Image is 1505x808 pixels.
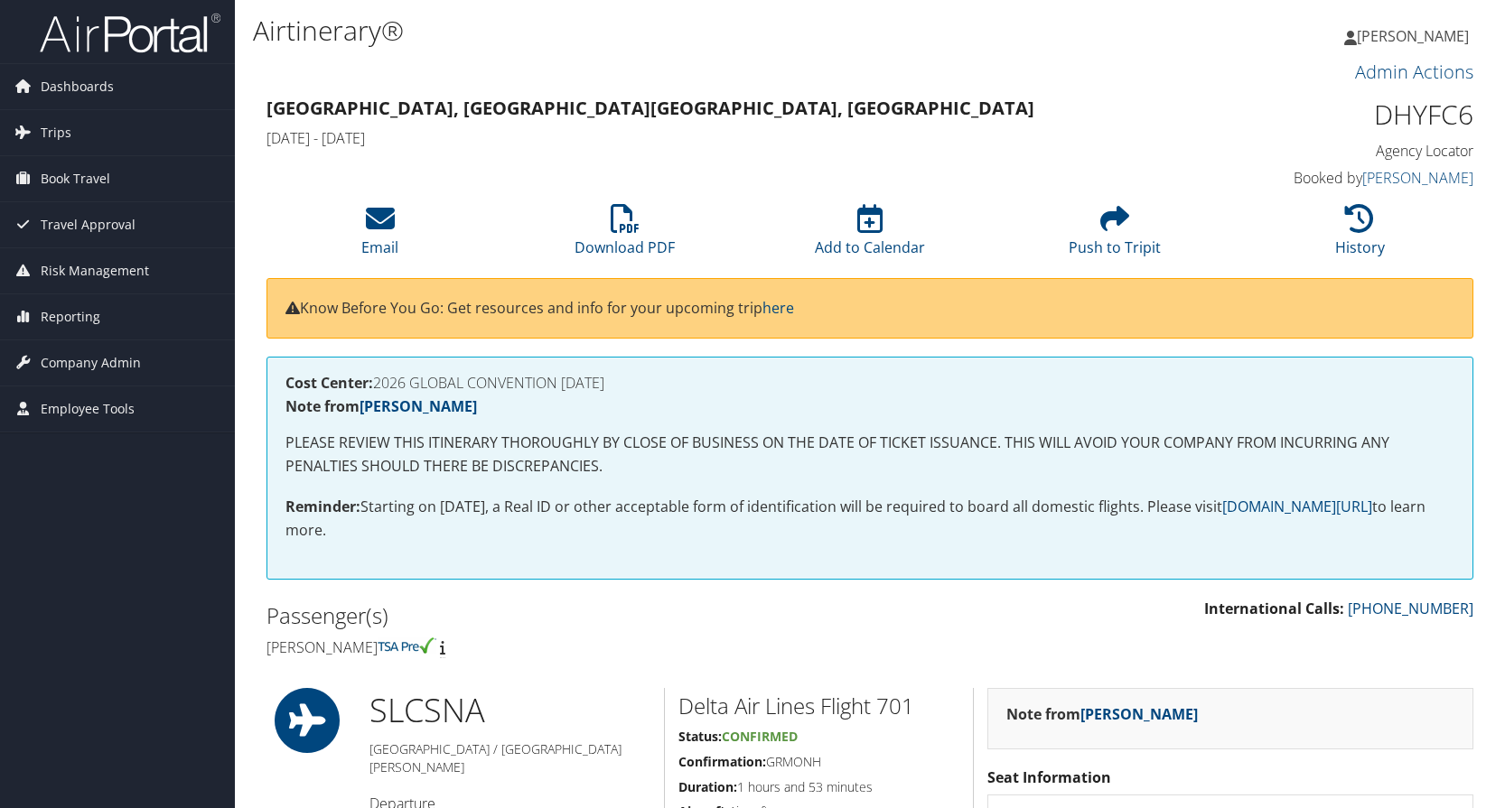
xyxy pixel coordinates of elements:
strong: [GEOGRAPHIC_DATA], [GEOGRAPHIC_DATA] [GEOGRAPHIC_DATA], [GEOGRAPHIC_DATA] [266,96,1034,120]
span: Confirmed [722,728,798,745]
strong: Note from [285,396,477,416]
a: [PERSON_NAME] [1362,168,1473,188]
strong: Reminder: [285,497,360,516]
strong: Seat Information [987,767,1111,787]
h4: Agency Locator [1192,141,1474,161]
strong: Note from [1006,704,1198,724]
img: tsa-precheck.png [378,637,436,654]
span: Travel Approval [41,202,136,247]
span: [PERSON_NAME] [1357,26,1469,46]
a: [PERSON_NAME] [1080,704,1198,724]
h5: 1 hours and 53 minutes [678,778,959,796]
p: Know Before You Go: Get resources and info for your upcoming trip [285,297,1454,320]
a: Download PDF [575,214,675,257]
span: Employee Tools [41,386,135,432]
a: Email [361,214,398,257]
a: [DOMAIN_NAME][URL] [1222,497,1372,516]
a: [PERSON_NAME] [360,396,477,416]
a: Push to Tripit [1069,214,1161,257]
span: Risk Management [41,248,149,293]
h2: Delta Air Lines Flight 701 [678,691,959,721]
h5: GRMONH [678,753,959,771]
a: History [1335,214,1385,257]
a: Admin Actions [1355,60,1473,84]
strong: Status: [678,728,722,745]
span: Reporting [41,294,100,339]
h4: [DATE] - [DATE] [266,128,1165,148]
h5: [GEOGRAPHIC_DATA] / [GEOGRAPHIC_DATA][PERSON_NAME] [369,740,651,775]
span: Book Travel [41,156,110,201]
h1: SLC SNA [369,688,651,733]
a: Add to Calendar [815,214,925,257]
p: PLEASE REVIEW THIS ITINERARY THOROUGHLY BY CLOSE OF BUSINESS ON THE DATE OF TICKET ISSUANCE. THIS... [285,432,1454,478]
h2: Passenger(s) [266,600,856,631]
h1: DHYFC6 [1192,96,1474,134]
h4: [PERSON_NAME] [266,637,856,657]
h4: Booked by [1192,168,1474,188]
strong: Duration: [678,778,737,795]
h1: Airtinerary® [253,12,1076,50]
span: Trips [41,110,71,155]
a: here [762,298,794,318]
strong: Confirmation: [678,753,766,770]
p: Starting on [DATE], a Real ID or other acceptable form of identification will be required to boar... [285,496,1454,542]
img: airportal-logo.png [40,12,220,54]
span: Dashboards [41,64,114,109]
a: [PERSON_NAME] [1344,9,1487,63]
h4: 2026 GLOBAL CONVENTION [DATE] [285,376,1454,390]
a: [PHONE_NUMBER] [1348,599,1473,618]
strong: Cost Center: [285,373,373,393]
span: Company Admin [41,340,141,385]
strong: International Calls: [1204,599,1344,618]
